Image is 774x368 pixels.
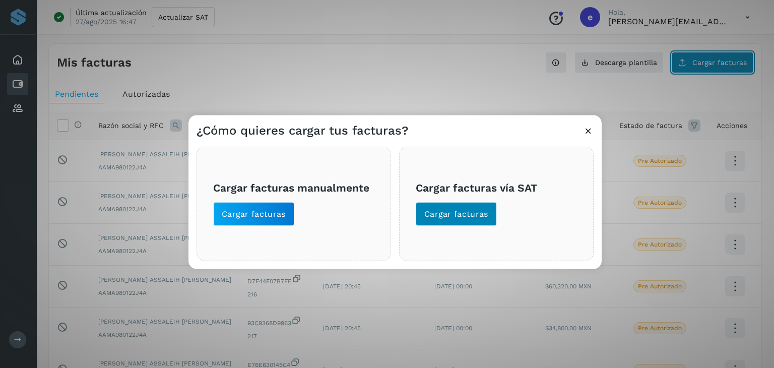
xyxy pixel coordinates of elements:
h3: Cargar facturas manualmente [213,181,374,194]
span: Cargar facturas [222,209,286,220]
button: Cargar facturas [213,202,294,226]
h3: Cargar facturas vía SAT [416,181,577,194]
span: Cargar facturas [424,209,488,220]
button: Cargar facturas [416,202,497,226]
h3: ¿Cómo quieres cargar tus facturas? [197,124,408,138]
